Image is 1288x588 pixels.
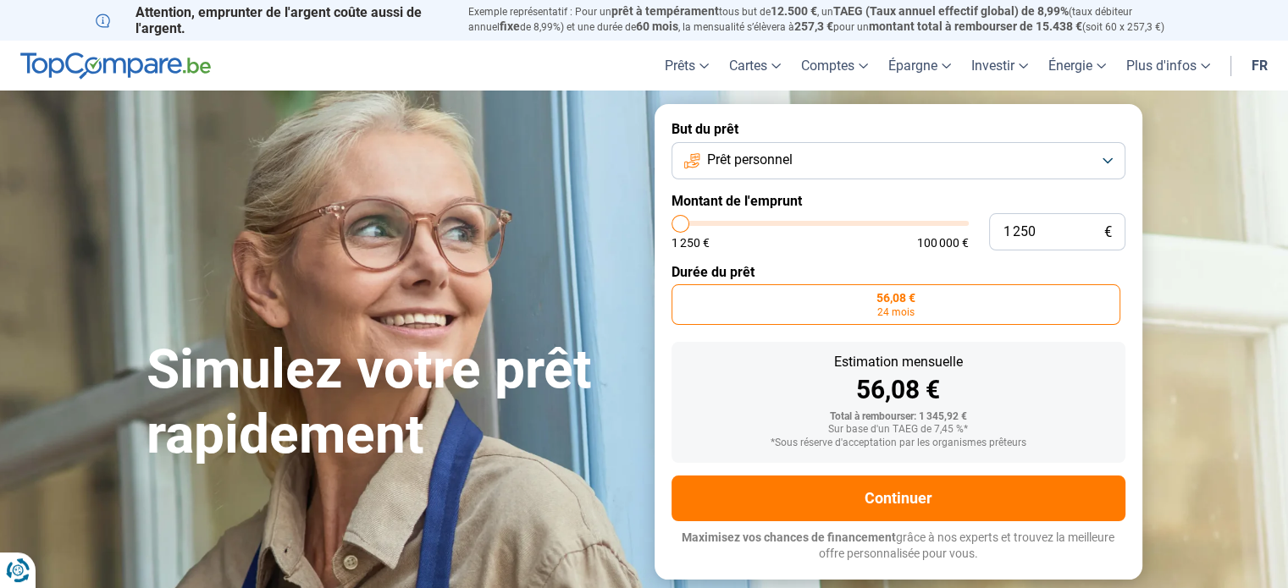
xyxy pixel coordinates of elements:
span: 100 000 € [917,237,969,249]
span: 60 mois [636,19,678,33]
span: 12.500 € [771,4,817,18]
div: 56,08 € [685,377,1112,403]
span: 257,3 € [794,19,833,33]
span: 56,08 € [876,292,915,304]
div: Sur base d'un TAEG de 7,45 %* [685,424,1112,436]
div: *Sous réserve d'acceptation par les organismes prêteurs [685,437,1112,449]
p: Exemple représentatif : Pour un tous but de , un (taux débiteur annuel de 8,99%) et une durée de ... [468,4,1193,35]
button: Prêt personnel [672,142,1125,179]
h1: Simulez votre prêt rapidement [146,338,634,468]
label: But du prêt [672,121,1125,137]
a: Prêts [655,41,719,91]
img: TopCompare [20,52,211,80]
a: Plus d'infos [1116,41,1220,91]
a: Investir [961,41,1038,91]
div: Estimation mensuelle [685,355,1112,369]
span: Maximisez vos chances de financement [682,530,896,544]
span: TAEG (Taux annuel effectif global) de 8,99% [833,4,1069,18]
button: Continuer [672,475,1125,521]
span: fixe [500,19,520,33]
p: Attention, emprunter de l'argent coûte aussi de l'argent. [96,4,448,36]
label: Montant de l'emprunt [672,193,1125,209]
a: Épargne [878,41,961,91]
div: Total à rembourser: 1 345,92 € [685,411,1112,423]
a: Cartes [719,41,791,91]
p: grâce à nos experts et trouvez la meilleure offre personnalisée pour vous. [672,530,1125,563]
a: fr [1241,41,1278,91]
a: Comptes [791,41,878,91]
span: montant total à rembourser de 15.438 € [869,19,1082,33]
span: Prêt personnel [707,151,793,169]
span: 24 mois [877,307,915,317]
span: 1 250 € [672,237,710,249]
span: prêt à tempérament [611,4,719,18]
label: Durée du prêt [672,264,1125,280]
span: € [1104,225,1112,239]
a: Énergie [1038,41,1116,91]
